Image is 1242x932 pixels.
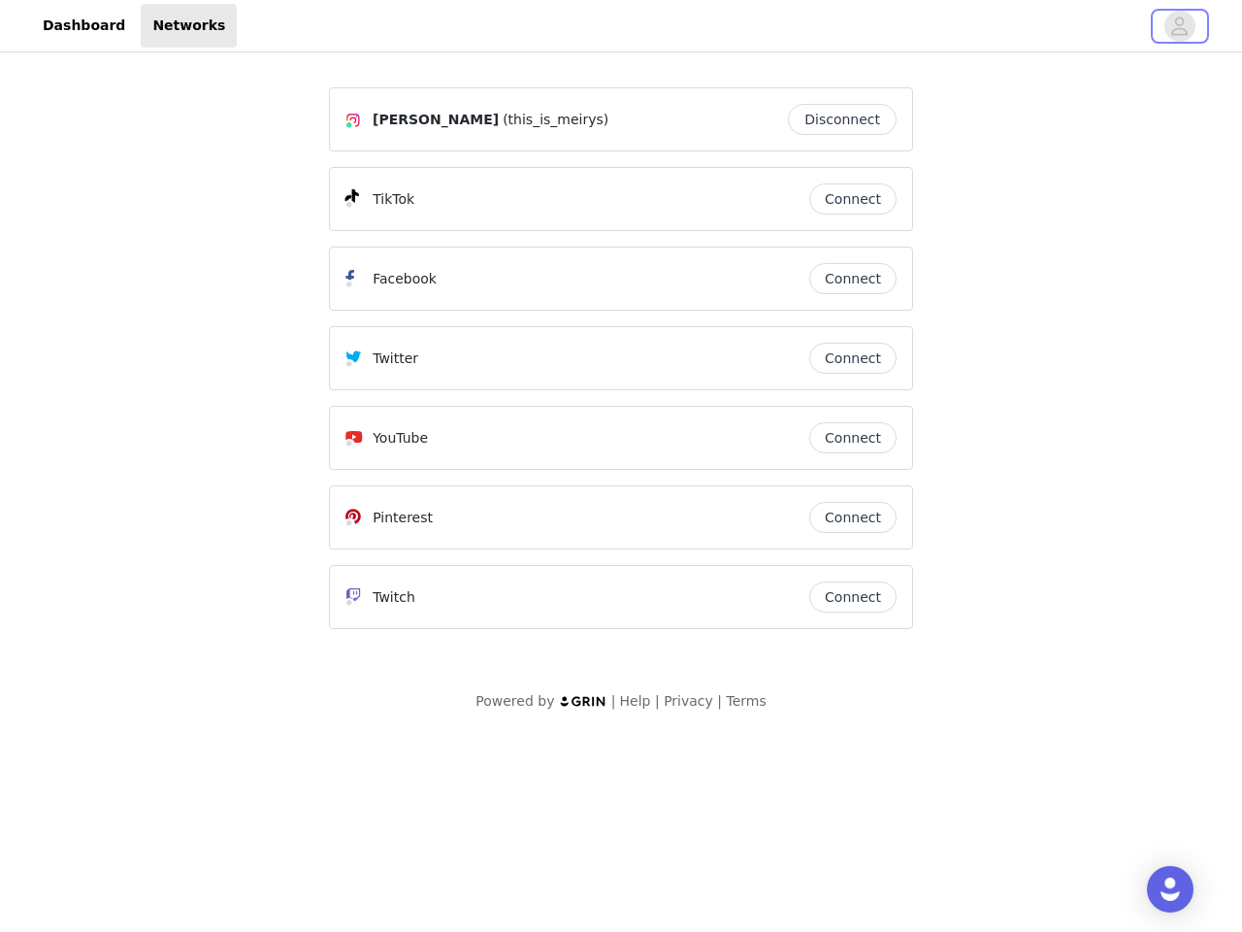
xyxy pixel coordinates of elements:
[373,508,433,528] p: Pinterest
[809,183,897,215] button: Connect
[809,422,897,453] button: Connect
[373,587,415,608] p: Twitch
[620,693,651,709] a: Help
[475,693,554,709] span: Powered by
[655,693,660,709] span: |
[809,582,897,613] button: Connect
[664,693,713,709] a: Privacy
[373,110,499,130] span: [PERSON_NAME]
[141,4,237,48] a: Networks
[345,113,361,128] img: Instagram Icon
[373,189,414,210] p: TikTok
[503,110,608,130] span: (this_is_meirys)
[559,695,607,708] img: logo
[809,343,897,374] button: Connect
[373,349,418,369] p: Twitter
[373,428,428,449] p: YouTube
[809,263,897,294] button: Connect
[1147,866,1193,913] div: Open Intercom Messenger
[809,502,897,533] button: Connect
[31,4,137,48] a: Dashboard
[726,693,766,709] a: Terms
[1170,11,1189,42] div: avatar
[373,269,437,289] p: Facebook
[611,693,616,709] span: |
[788,104,897,135] button: Disconnect
[717,693,722,709] span: |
